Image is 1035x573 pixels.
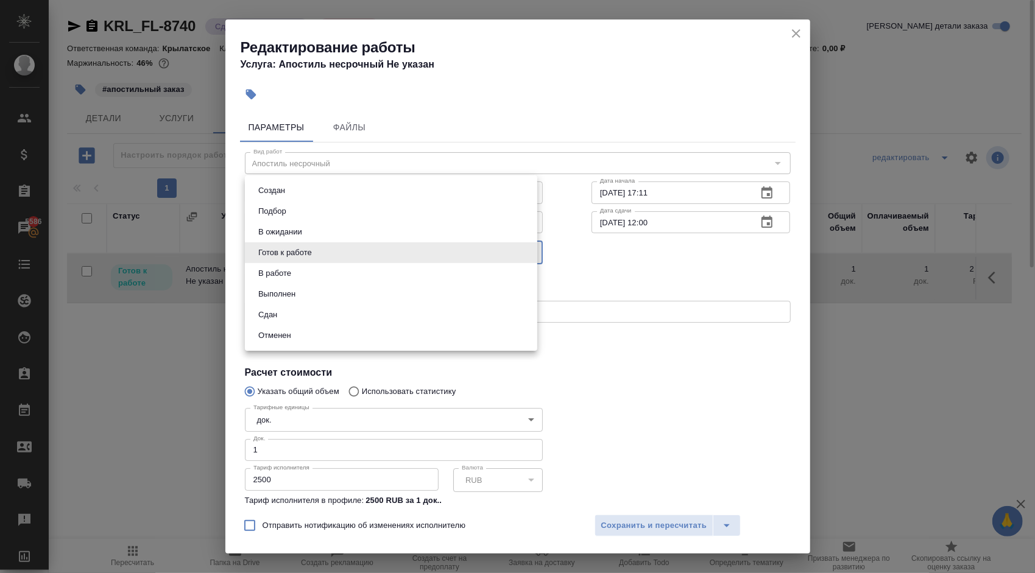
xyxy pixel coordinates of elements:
[255,184,289,197] button: Создан
[255,267,295,280] button: В работе
[255,287,299,301] button: Выполнен
[255,246,316,259] button: Готов к работе
[255,308,281,322] button: Сдан
[255,329,295,342] button: Отменен
[255,205,290,218] button: Подбор
[255,225,306,239] button: В ожидании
